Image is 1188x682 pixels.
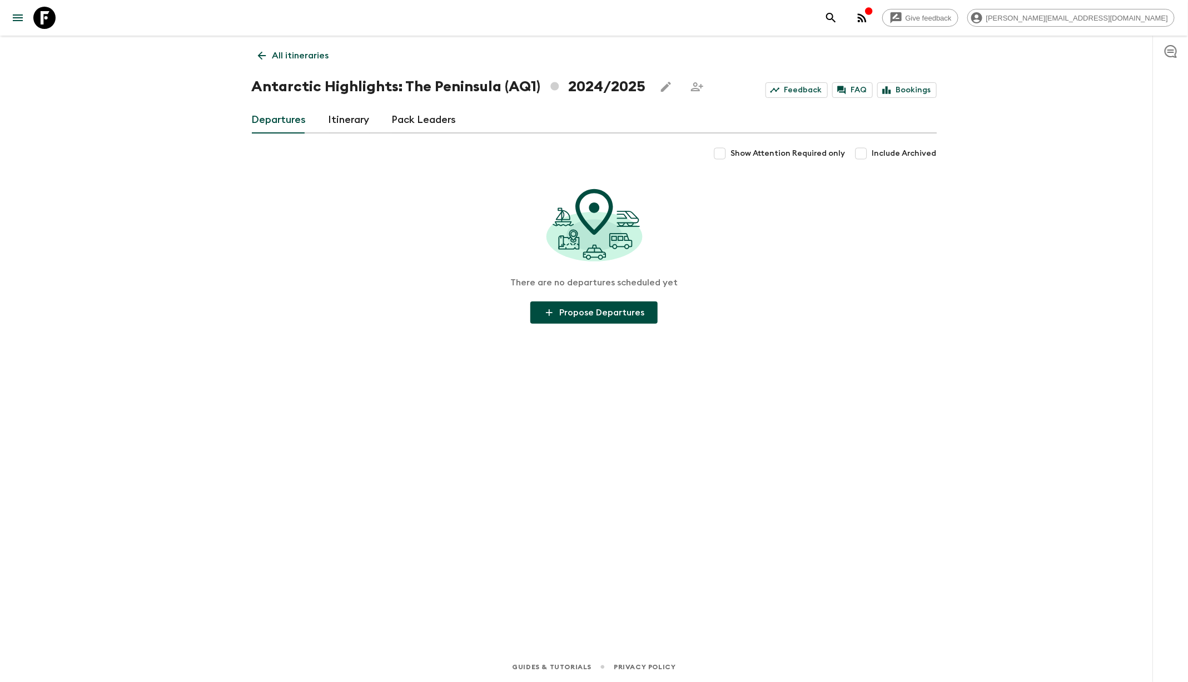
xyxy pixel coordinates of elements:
[882,9,958,27] a: Give feedback
[272,49,329,62] p: All itineraries
[686,76,708,98] span: Share this itinerary
[872,148,937,159] span: Include Archived
[820,7,842,29] button: search adventures
[980,14,1174,22] span: [PERSON_NAME][EMAIL_ADDRESS][DOMAIN_NAME]
[252,45,335,67] a: All itineraries
[614,661,675,673] a: Privacy Policy
[967,9,1175,27] div: [PERSON_NAME][EMAIL_ADDRESS][DOMAIN_NAME]
[530,302,658,324] button: Propose Departures
[877,82,937,98] a: Bookings
[899,14,958,22] span: Give feedback
[392,107,456,134] a: Pack Leaders
[766,82,828,98] a: Feedback
[655,76,677,98] button: Edit this itinerary
[7,7,29,29] button: menu
[731,148,846,159] span: Show Attention Required only
[329,107,370,134] a: Itinerary
[832,82,873,98] a: FAQ
[510,277,678,288] p: There are no departures scheduled yet
[252,76,646,98] h1: Antarctic Highlights: The Peninsula (AQ1) 2024/2025
[512,661,591,673] a: Guides & Tutorials
[252,107,306,134] a: Departures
